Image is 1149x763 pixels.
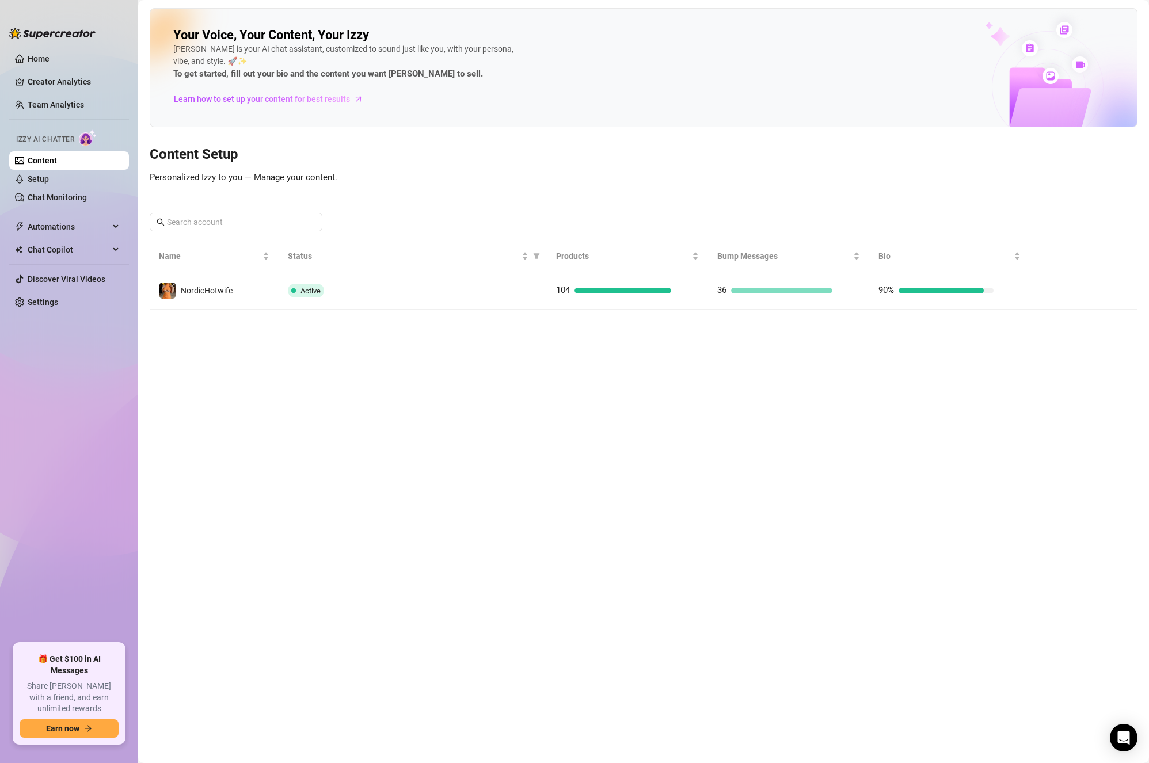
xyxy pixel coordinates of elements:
[9,28,96,39] img: logo-BBDzfeDw.svg
[28,297,58,307] a: Settings
[159,283,176,299] img: NordicHotwife
[20,681,119,715] span: Share [PERSON_NAME] with a friend, and earn unlimited rewards
[79,129,97,146] img: AI Chatter
[167,216,306,228] input: Search account
[288,250,519,262] span: Status
[28,174,49,184] a: Setup
[547,241,708,272] th: Products
[28,241,109,259] span: Chat Copilot
[173,90,372,108] a: Learn how to set up your content for best results
[15,222,24,231] span: thunderbolt
[84,724,92,733] span: arrow-right
[173,27,369,43] h2: Your Voice, Your Content, Your Izzy
[28,100,84,109] a: Team Analytics
[28,274,105,284] a: Discover Viral Videos
[878,250,1012,262] span: Bio
[20,719,119,738] button: Earn nowarrow-right
[157,218,165,226] span: search
[28,54,50,63] a: Home
[173,43,519,81] div: [PERSON_NAME] is your AI chat assistant, customized to sound just like you, with your persona, vi...
[533,253,540,260] span: filter
[1110,724,1137,751] div: Open Intercom Messenger
[150,146,1137,164] h3: Content Setup
[28,156,57,165] a: Content
[717,285,726,295] span: 36
[279,241,547,272] th: Status
[181,286,233,295] span: NordicHotwife
[16,134,74,145] span: Izzy AI Chatter
[353,93,364,105] span: arrow-right
[15,246,22,254] img: Chat Copilot
[159,250,260,262] span: Name
[174,93,350,105] span: Learn how to set up your content for best results
[28,218,109,236] span: Automations
[173,68,483,79] strong: To get started, fill out your bio and the content you want [PERSON_NAME] to sell.
[28,193,87,202] a: Chat Monitoring
[958,9,1137,127] img: ai-chatter-content-library-cLFOSyPT.png
[46,724,79,733] span: Earn now
[717,250,851,262] span: Bump Messages
[556,285,570,295] span: 104
[556,250,690,262] span: Products
[300,287,321,295] span: Active
[531,247,542,265] span: filter
[150,241,279,272] th: Name
[708,241,869,272] th: Bump Messages
[150,172,337,182] span: Personalized Izzy to you — Manage your content.
[20,654,119,676] span: 🎁 Get $100 in AI Messages
[878,285,894,295] span: 90%
[869,241,1030,272] th: Bio
[28,73,120,91] a: Creator Analytics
